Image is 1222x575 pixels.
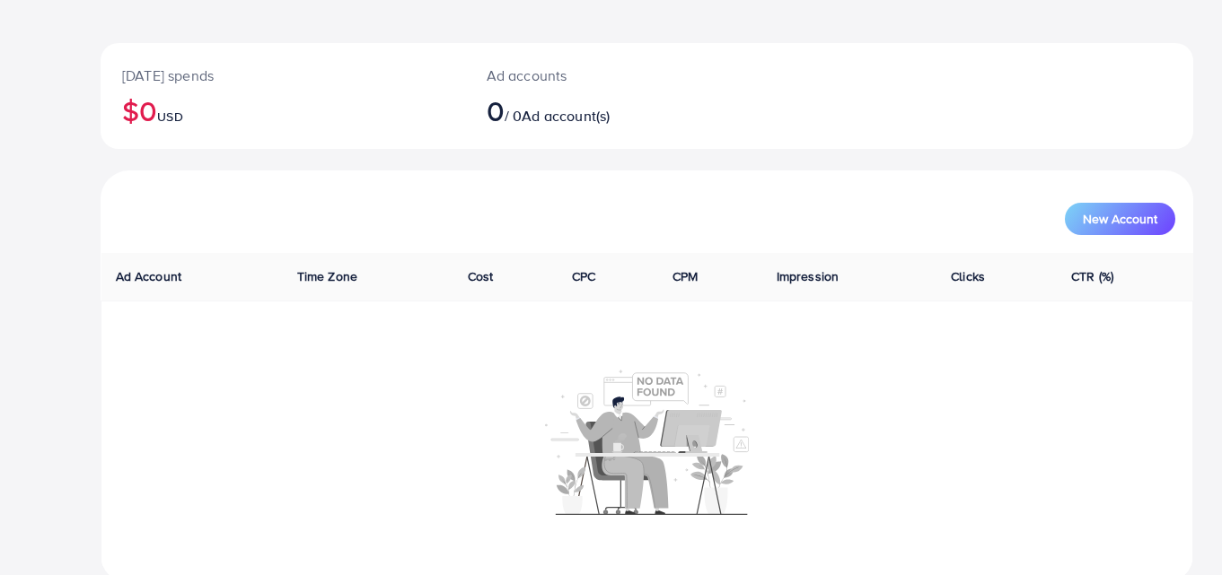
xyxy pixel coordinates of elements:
button: New Account [1065,203,1175,235]
img: No account [545,368,750,515]
span: CTR (%) [1071,267,1113,285]
h2: $0 [122,93,444,127]
p: [DATE] spends [122,65,444,86]
span: Ad Account [116,267,182,285]
span: CPC [572,267,595,285]
span: Clicks [951,267,985,285]
span: Impression [777,267,840,285]
span: Time Zone [297,267,357,285]
span: New Account [1083,213,1157,225]
span: CPM [673,267,698,285]
h2: / 0 [487,93,716,127]
span: Ad account(s) [522,106,610,126]
span: Cost [468,267,494,285]
p: Ad accounts [487,65,716,86]
span: 0 [487,90,505,131]
span: USD [157,108,182,126]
